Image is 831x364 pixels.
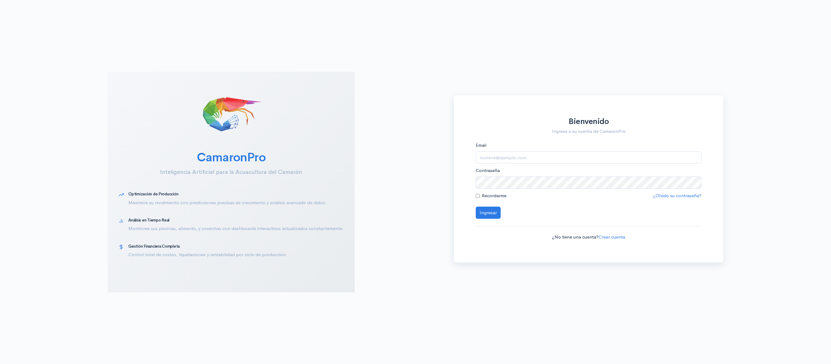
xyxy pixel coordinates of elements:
h2: CamaronPro [119,151,344,164]
p: ¿No tiene una cuenta? [476,234,702,241]
input: nombre@ejemplo.com [476,151,702,164]
label: Email [476,142,486,149]
button: Ingresar [476,207,501,219]
p: Inteligencia Artificial para la Acuacultura del Camarón [119,168,344,176]
label: Recordarme [482,192,506,199]
p: Maximice su rendimiento con predicciones precisas de crecimiento y análisis avanzado de datos. [128,199,344,206]
h5: Análisis en Tiempo Real [128,218,344,222]
p: Ingrese a su cuenta de CamaronPro [476,128,702,135]
label: Contraseña [476,167,500,174]
img: CamaronPro Logo [201,83,262,143]
p: Monitoree sus piscinas, alimento, y cosechas con dashboards interactivos actualizados constanteme... [128,225,344,232]
h5: Optimización de Producción [128,192,344,196]
a: ¿Olvidó su contraseña? [653,193,701,198]
h1: Bienvenido [476,117,702,126]
p: Control total de costos, liquidaciones y rentabilidad por ciclo de producción. [128,251,344,258]
h5: Gestión Financiera Completa [128,244,344,249]
a: Crear cuenta [599,234,625,240]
